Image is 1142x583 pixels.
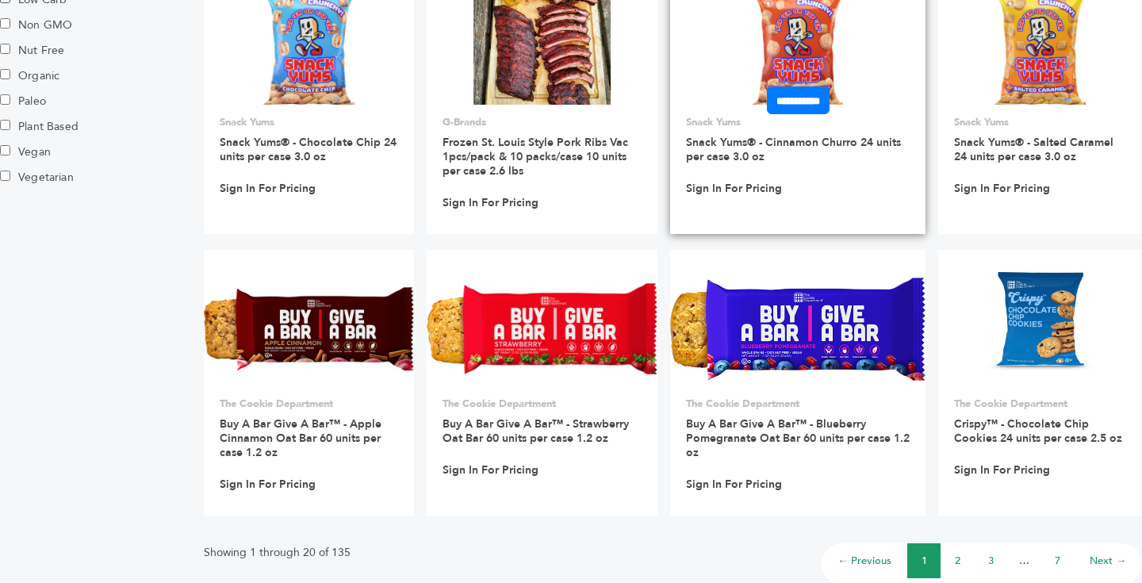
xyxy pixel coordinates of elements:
a: Snack Yums® - Salted Caramel 24 units per case 3.0 oz [954,135,1113,164]
a: Crispy™ - Chocolate Chip Cookies 24 units per case 2.5 oz [954,416,1122,446]
p: The Cookie Department [443,397,642,411]
a: Sign In For Pricing [220,478,316,492]
p: Snack Yums [954,115,1126,129]
a: 2 [955,554,960,568]
p: The Cookie Department [686,397,910,411]
img: Buy A Bar Give A Bar™ - Blueberry Pomegranate Oat Bar 60 units per case 1.2 oz [670,278,925,382]
a: Next → [1090,554,1126,568]
li: … [1007,543,1040,578]
a: Buy A Bar Give A Bar™ - Apple Cinnamon Oat Bar 60 units per case 1.2 oz [220,416,381,460]
img: Crispy™ - Chocolate Chip Cookies 24 units per case 2.5 oz [964,272,1117,386]
a: Sign In For Pricing [443,463,538,478]
a: 3 [988,554,994,568]
a: Sign In For Pricing [954,463,1050,478]
a: Buy A Bar Give A Bar™ - Blueberry Pomegranate Oat Bar 60 units per case 1.2 oz [686,416,910,460]
a: Sign In For Pricing [443,196,538,210]
a: ← Previous [837,554,891,568]
a: Sign In For Pricing [954,182,1050,196]
a: Sign In For Pricing [220,182,316,196]
p: Showing 1 through 20 of 135 [204,543,351,562]
a: 7 [1055,554,1060,568]
p: G-Brands [443,115,642,129]
a: Sign In For Pricing [686,182,782,196]
img: Buy A Bar Give A Bar™ - Strawberry Oat Bar 60 units per case 1.2 oz [427,283,657,375]
a: Frozen St. Louis Style Pork Ribs Vac 1pcs/pack & 10 packs/case 10 units per case 2.6 lbs [443,135,628,178]
img: Buy A Bar Give A Bar™ - Apple Cinnamon Oat Bar 60 units per case 1.2 oz [204,287,414,371]
a: Buy A Bar Give A Bar™ - Strawberry Oat Bar 60 units per case 1.2 oz [443,416,629,446]
a: Snack Yums® - Cinnamon Churro 24 units per case 3.0 oz [686,135,901,164]
a: Snack Yums® - Chocolate Chip 24 units per case 3.0 oz [220,135,397,164]
p: Snack Yums [220,115,398,129]
p: The Cookie Department [220,397,398,411]
p: The Cookie Department [954,397,1126,411]
p: Snack Yums [686,115,910,129]
a: 1 [922,554,927,568]
a: Sign In For Pricing [686,478,782,492]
